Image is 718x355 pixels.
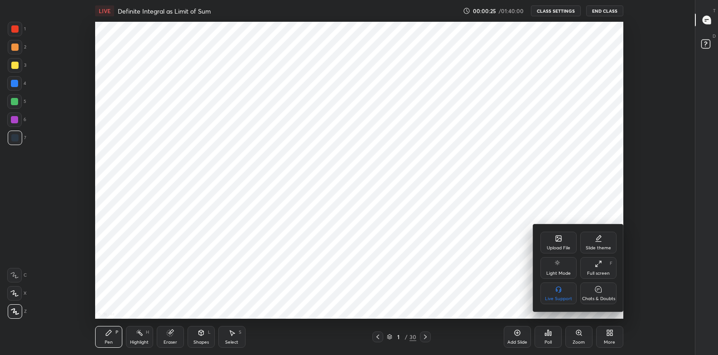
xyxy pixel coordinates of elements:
div: Upload File [547,246,570,250]
div: Live Support [545,297,572,301]
div: Light Mode [546,271,571,276]
div: Full screen [587,271,610,276]
div: Chats & Doubts [582,297,615,301]
div: F [610,261,612,266]
div: Slide theme [586,246,611,250]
